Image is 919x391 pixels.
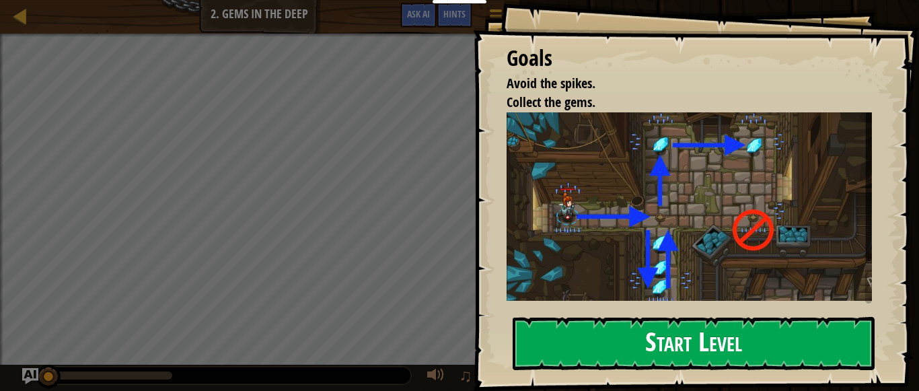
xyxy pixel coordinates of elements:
[490,93,869,112] li: Collect the gems.
[507,93,595,111] span: Collect the gems.
[490,74,869,94] li: Avoid the spikes.
[400,3,437,28] button: Ask AI
[513,317,875,370] button: Start Level
[422,363,449,391] button: Adjust volume
[507,74,595,92] span: Avoid the spikes.
[22,368,38,384] button: Ask AI
[443,7,466,20] span: Hints
[507,43,872,74] div: Goals
[456,363,479,391] button: ♫
[459,365,472,386] span: ♫
[407,7,430,20] span: Ask AI
[507,112,882,301] img: Gems in the deep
